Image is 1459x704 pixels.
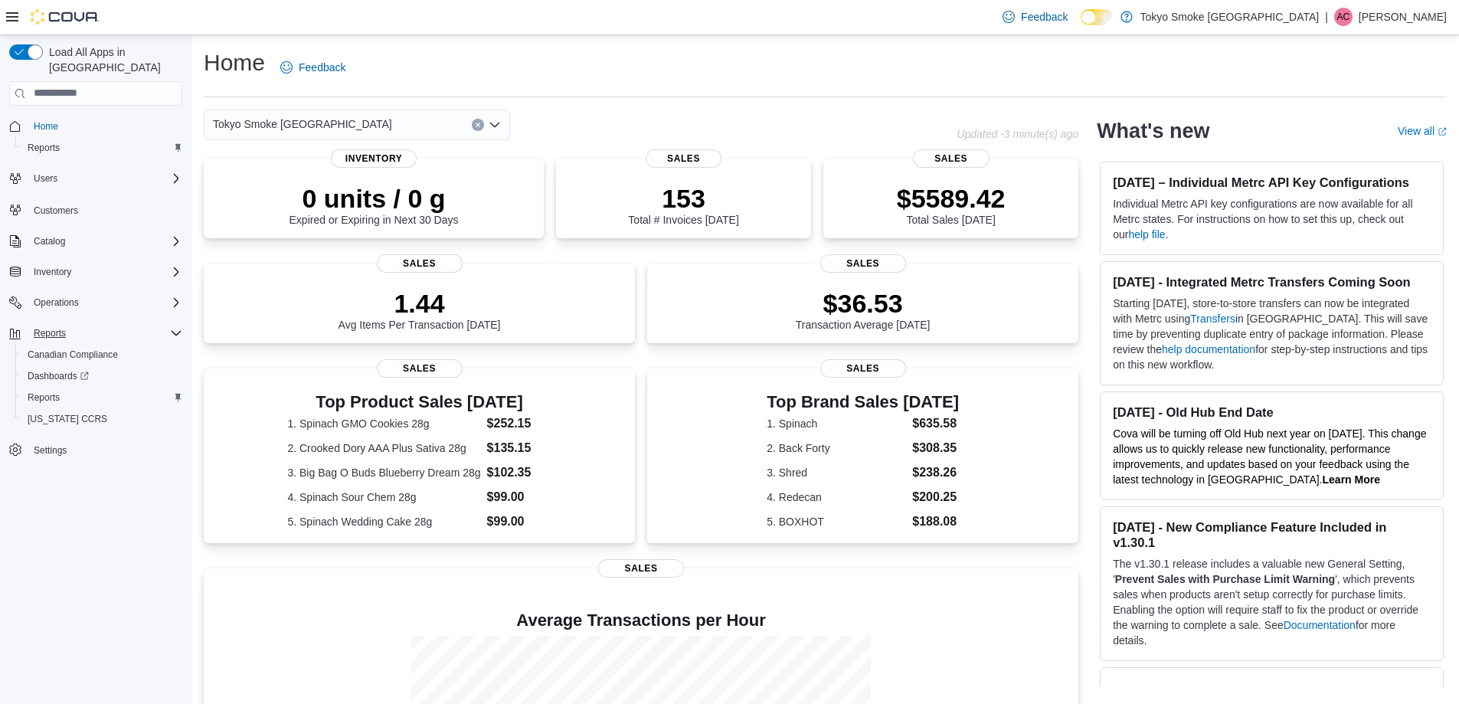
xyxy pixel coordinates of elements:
dt: 5. Spinach Wedding Cake 28g [287,514,480,529]
span: Sales [598,559,684,578]
span: Settings [34,444,67,457]
dt: 2. Crooked Dory AAA Plus Sativa 28g [287,440,480,456]
button: Operations [28,293,85,312]
a: Feedback [274,52,352,83]
dt: 3. Big Bag O Buds Blueberry Dream 28g [287,465,480,480]
a: Canadian Compliance [21,345,124,364]
span: Reports [28,324,182,342]
dd: $99.00 [487,512,551,531]
dd: $252.15 [487,414,551,433]
span: Reports [21,388,182,407]
dd: $135.15 [487,439,551,457]
dd: $238.26 [912,463,959,482]
span: Sales [820,254,906,273]
dd: $102.35 [487,463,551,482]
a: Customers [28,201,84,220]
div: Expired or Expiring in Next 30 Days [290,183,459,226]
span: Catalog [34,235,65,247]
h3: Top Brand Sales [DATE] [767,393,959,411]
span: Feedback [1021,9,1068,25]
button: Home [3,115,188,137]
dd: $200.25 [912,488,959,506]
p: 153 [628,183,738,214]
h3: [DATE] - New Compliance Feature Included in v1.30.1 [1113,519,1431,550]
a: View allExternal link [1398,125,1447,137]
a: Settings [28,441,73,460]
span: Settings [28,440,182,460]
span: Users [34,172,57,185]
strong: Prevent Sales with Purchase Limit Warning [1115,573,1335,585]
button: Operations [3,292,188,313]
p: Tokyo Smoke [GEOGRAPHIC_DATA] [1140,8,1320,26]
span: Catalog [28,232,182,250]
span: Customers [28,200,182,219]
p: Updated -3 minute(s) ago [957,128,1078,140]
span: Home [34,120,58,133]
a: Dashboards [21,367,95,385]
input: Dark Mode [1081,9,1113,25]
dd: $188.08 [912,512,959,531]
button: Reports [3,323,188,344]
a: Transfers [1190,313,1235,325]
div: Total # Invoices [DATE] [628,183,738,226]
span: Sales [377,359,463,378]
h2: What's new [1097,119,1209,143]
dt: 4. Spinach Sour Chem 28g [287,490,480,505]
p: The v1.30.1 release includes a valuable new General Setting, ' ', which prevents sales when produ... [1113,556,1431,648]
p: Starting [DATE], store-to-store transfers can now be integrated with Metrc using in [GEOGRAPHIC_D... [1113,296,1431,372]
p: $5589.42 [897,183,1006,214]
span: Reports [28,391,60,404]
span: Users [28,169,182,188]
button: Clear input [472,119,484,131]
button: Reports [15,387,188,408]
span: Dark Mode [1081,25,1081,26]
a: help documentation [1162,343,1255,355]
span: Operations [34,296,79,309]
a: [US_STATE] CCRS [21,410,113,428]
h3: Top Product Sales [DATE] [287,393,551,411]
span: Inventory [331,149,417,168]
a: Home [28,117,64,136]
button: Catalog [28,232,71,250]
div: Total Sales [DATE] [897,183,1006,226]
dd: $99.00 [487,488,551,506]
p: 0 units / 0 g [290,183,459,214]
a: Documentation [1284,619,1356,631]
span: Sales [646,149,722,168]
button: Open list of options [489,119,501,131]
h3: [DATE] - Old Hub End Date [1113,404,1431,420]
dd: $308.35 [912,439,959,457]
dt: 1. Spinach [767,416,906,431]
dt: 5. BOXHOT [767,514,906,529]
dd: $635.58 [912,414,959,433]
span: Washington CCRS [21,410,182,428]
span: AC [1337,8,1350,26]
span: Canadian Compliance [28,349,118,361]
p: [PERSON_NAME] [1359,8,1447,26]
a: Feedback [996,2,1074,32]
span: Reports [34,327,66,339]
dt: 4. Redecan [767,490,906,505]
span: Inventory [34,266,71,278]
strong: Learn More [1323,473,1380,486]
div: Andrew Costa [1334,8,1353,26]
span: Sales [820,359,906,378]
span: Load All Apps in [GEOGRAPHIC_DATA] [43,44,182,75]
div: Transaction Average [DATE] [796,288,931,331]
span: Customers [34,205,78,217]
dt: 1. Spinach GMO Cookies 28g [287,416,480,431]
h3: [DATE] – Individual Metrc API Key Configurations [1113,175,1431,190]
h3: [DATE] - Integrated Metrc Transfers Coming Soon [1113,274,1431,290]
p: Individual Metrc API key configurations are now available for all Metrc states. For instructions ... [1113,196,1431,242]
h1: Home [204,47,265,78]
a: Reports [21,139,66,157]
a: help file [1128,228,1165,241]
button: [US_STATE] CCRS [15,408,188,430]
dt: 2. Back Forty [767,440,906,456]
button: Inventory [28,263,77,281]
dt: 3. Shred [767,465,906,480]
button: Reports [15,137,188,159]
a: Reports [21,388,66,407]
h4: Average Transactions per Hour [216,611,1066,630]
span: Tokyo Smoke [GEOGRAPHIC_DATA] [213,115,392,133]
